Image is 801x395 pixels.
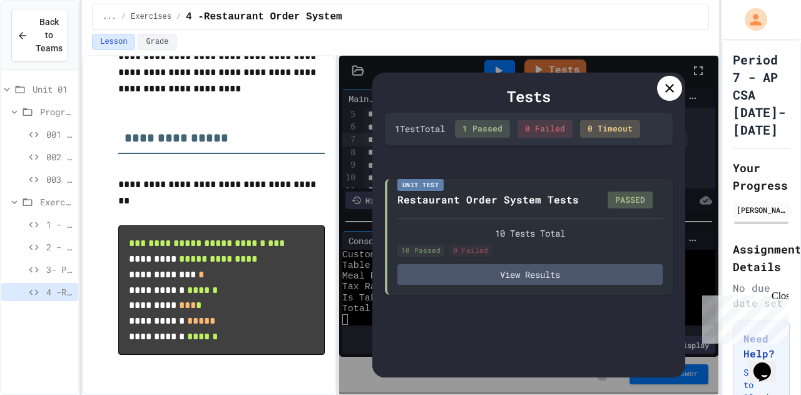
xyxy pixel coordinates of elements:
[40,105,73,118] span: Programs
[733,159,790,194] h2: Your Progress
[176,12,181,22] span: /
[608,192,653,209] div: PASSED
[385,85,673,108] div: Tests
[36,16,63,55] span: Back to Teams
[92,34,135,50] button: Lesson
[395,122,445,135] div: 1 Test Total
[743,331,779,361] h3: Need Help?
[697,290,788,344] iframe: chat widget
[733,240,790,275] h2: Assignment Details
[397,227,663,240] div: 10 Tests Total
[397,179,444,191] div: Unit Test
[11,9,68,62] button: Back to Teams
[732,5,770,34] div: My Account
[121,12,126,22] span: /
[46,285,73,299] span: 4 -Restaurant Order System
[397,264,663,285] button: View Results
[46,263,73,276] span: 3- Pet Profile Fix
[733,280,790,310] div: No due date set
[580,120,640,138] div: 0 Timeout
[5,5,86,80] div: Chat with us now!Close
[46,150,73,163] span: 002 - Text Picture
[186,9,342,24] span: 4 -Restaurant Order System
[46,240,73,254] span: 2 - Debug Assembly
[138,34,176,50] button: Grade
[46,218,73,231] span: 1 - Morning Routine Fix
[455,120,510,138] div: 1 Passed
[737,204,786,215] div: [PERSON_NAME]
[397,245,444,257] div: 10 Passed
[397,192,579,207] div: Restaurant Order System Tests
[449,245,492,257] div: 0 Failed
[518,120,573,138] div: 0 Failed
[40,195,73,208] span: Exercises
[46,128,73,141] span: 001 - HelloWorld
[103,12,116,22] span: ...
[33,83,73,96] span: Unit 01
[46,173,73,186] span: 003 - Escape Sequences
[748,345,788,382] iframe: chat widget
[131,12,171,22] span: Exercises
[733,51,790,138] h1: Period 7 - AP CSA [DATE]-[DATE]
